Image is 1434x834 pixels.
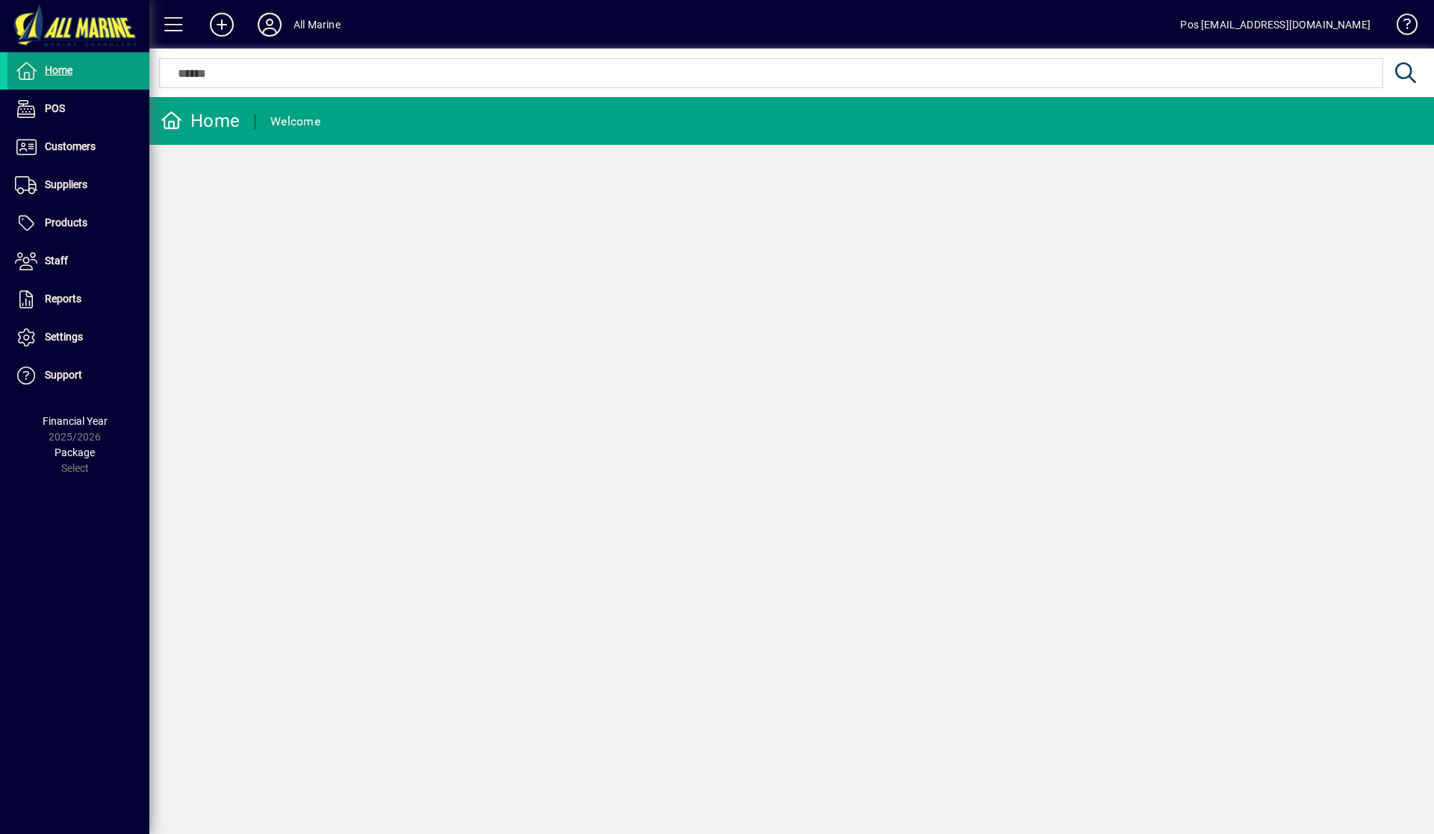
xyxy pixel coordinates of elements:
[1385,3,1415,52] a: Knowledge Base
[45,64,72,76] span: Home
[7,281,149,318] a: Reports
[45,178,87,190] span: Suppliers
[7,90,149,128] a: POS
[7,357,149,394] a: Support
[246,11,294,38] button: Profile
[7,167,149,204] a: Suppliers
[45,369,82,381] span: Support
[270,110,320,134] div: Welcome
[198,11,246,38] button: Add
[45,331,83,343] span: Settings
[7,128,149,166] a: Customers
[7,205,149,242] a: Products
[43,415,108,427] span: Financial Year
[1180,13,1371,37] div: Pos [EMAIL_ADDRESS][DOMAIN_NAME]
[45,293,81,305] span: Reports
[7,243,149,280] a: Staff
[55,446,95,458] span: Package
[45,140,96,152] span: Customers
[45,217,87,228] span: Products
[7,319,149,356] a: Settings
[45,255,68,267] span: Staff
[294,13,341,37] div: All Marine
[45,102,65,114] span: POS
[161,109,240,133] div: Home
